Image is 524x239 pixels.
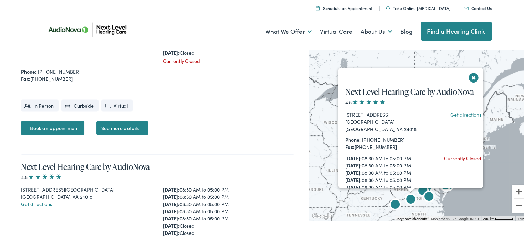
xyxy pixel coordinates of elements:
strong: [DATE]: [163,48,179,55]
strong: [DATE]: [345,183,361,189]
div: 08:30 AM to 05:00 PM 08:30 AM to 05:00 PM 08:30 AM to 05:00 PM 08:30 AM to 05:00 PM 08:30 AM to 0... [345,154,427,204]
strong: [DATE]: [163,221,179,228]
strong: [DATE]: [163,228,179,235]
a: Next Level Hearing Care by AudioNova [21,160,150,171]
div: [PHONE_NUMBER] [345,142,427,150]
a: [PHONE_NUMBER] [362,135,404,142]
div: [STREET_ADDRESS][GEOGRAPHIC_DATA] [21,185,152,192]
strong: [DATE]: [345,175,361,182]
li: Curbside [61,99,99,111]
a: Next Level Hearing Care by AudioNova [345,85,474,96]
strong: [DATE]: [163,199,179,206]
img: Calendar icon representing the ability to schedule a hearing test or hearing aid appointment at N... [316,5,320,9]
a: Find a Hearing Clinic [421,21,492,40]
a: Blog [400,18,412,43]
div: Currently Closed [163,56,294,64]
span: 4.8 [345,98,386,105]
a: Take Online [MEDICAL_DATA] [386,4,451,10]
span: 4.8 [21,173,62,180]
img: An icon symbolizing headphones, colored in teal, suggests audio-related services or features. [386,5,390,9]
a: Book an appointment [21,120,84,134]
a: What We Offer [265,18,312,43]
a: Open this area in Google Maps (opens a new window) [311,211,333,220]
strong: Phone: [21,67,37,74]
a: Get directions [450,110,481,117]
strong: [DATE]: [163,185,179,192]
strong: [DATE]: [345,154,361,161]
div: AudioNova [418,185,440,207]
a: Get directions [21,199,52,206]
strong: [DATE]: [163,192,179,199]
a: [PHONE_NUMBER] [38,67,80,74]
button: Keyboard shortcuts [397,216,427,220]
strong: [DATE]: [345,161,361,168]
span: Map data ©2025 Google, INEGI [431,216,479,220]
div: 08:30 AM to 05:00 PM 08:30 AM to 05:00 PM 08:30 AM to 05:00 PM 08:30 AM to 05:00 PM 08:30 AM to 0... [163,185,294,236]
strong: Fax: [345,142,354,149]
strong: [DATE]: [345,168,361,175]
strong: [DATE]: [163,214,179,221]
div: AudioNova [384,193,406,215]
li: Virtual [101,99,133,111]
strong: Fax: [21,74,30,81]
a: Virtual Care [320,18,352,43]
a: About Us [361,18,392,43]
a: Contact Us [464,4,492,10]
button: Close [468,70,480,83]
span: 200 km [483,216,495,220]
strong: Phone: [345,135,360,142]
div: [GEOGRAPHIC_DATA], VA 24018 [345,124,427,132]
a: Schedule an Appiontment [316,4,372,10]
li: In Person [21,99,59,111]
div: [PHONE_NUMBER] [21,74,294,82]
div: Next Level Hearing Care by AudioNova [400,188,422,210]
strong: [DATE]: [163,207,179,214]
button: Map Scale: 200 km per 50 pixels [481,215,515,220]
img: An icon representing mail communication is presented in a unique teal color. [464,6,469,9]
img: Google [311,211,333,220]
div: Currently Closed [444,154,481,161]
div: [GEOGRAPHIC_DATA], VA 24018 [21,192,152,199]
div: [STREET_ADDRESS][GEOGRAPHIC_DATA] [345,110,427,124]
a: See more details [96,120,148,134]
